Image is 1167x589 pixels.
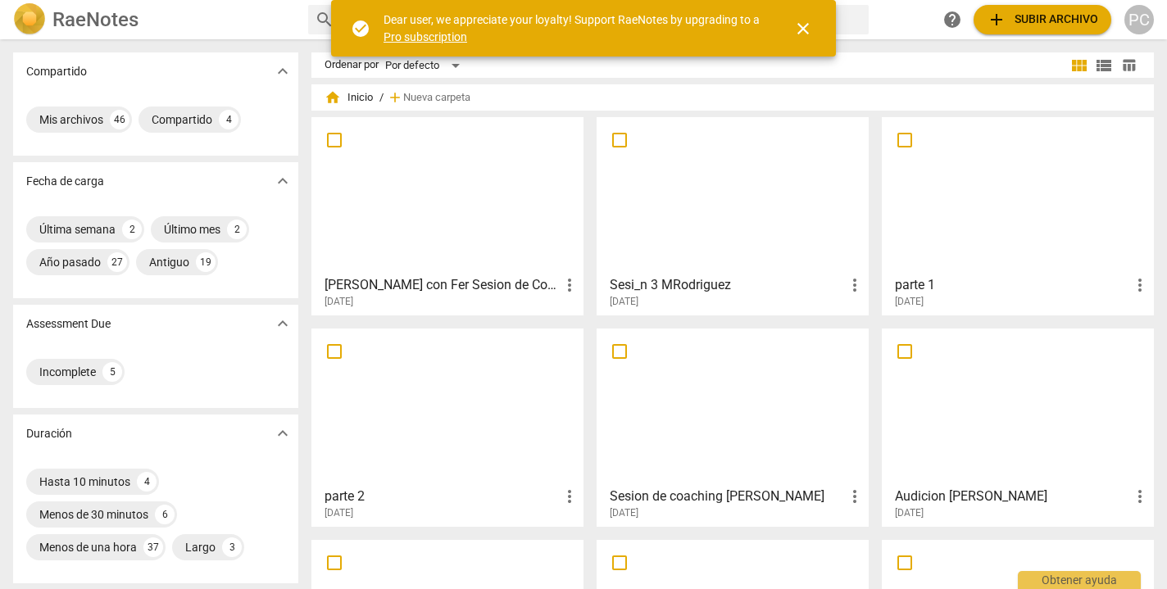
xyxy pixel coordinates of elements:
div: 4 [219,110,238,129]
span: Nueva carpeta [403,92,470,104]
span: expand_more [273,424,293,443]
button: Mostrar más [270,59,295,84]
div: Última semana [39,221,116,238]
div: 2 [122,220,142,239]
div: Ordenar por [325,59,379,71]
span: more_vert [560,487,579,506]
div: 2 [227,220,247,239]
div: Menos de una hora [39,539,137,555]
span: [DATE] [610,506,638,520]
button: Subir [974,5,1111,34]
span: Subir archivo [987,10,1098,29]
div: 3 [222,537,242,557]
span: [DATE] [895,295,924,309]
div: Hasta 10 minutos [39,473,130,490]
h3: Sesion de coaching Ricarlo melo [610,487,845,506]
p: Assessment Due [26,315,111,333]
span: more_vert [845,275,865,295]
img: Logo [13,3,46,36]
h2: RaeNotes [52,8,138,31]
span: add [987,10,1006,29]
a: Obtener ayuda [938,5,967,34]
span: table_chart [1121,57,1137,73]
a: parte 2[DATE] [317,334,578,519]
a: Pro subscription [384,30,467,43]
div: 46 [110,110,129,129]
button: Lista [1092,53,1116,78]
span: [DATE] [325,295,353,309]
button: Mostrar más [270,169,295,193]
div: 4 [137,472,157,492]
div: Dear user, we appreciate your loyalty! Support RaeNotes by upgrading to a [384,11,764,45]
span: more_vert [560,275,579,295]
span: help [942,10,962,29]
div: Menos de 30 minutos [39,506,148,523]
a: parte 1[DATE] [888,123,1148,308]
span: search [315,10,334,29]
span: [DATE] [895,506,924,520]
button: Mostrar más [270,311,295,336]
span: [DATE] [610,295,638,309]
p: Compartido [26,63,87,80]
div: Último mes [164,221,220,238]
span: view_module [1069,56,1089,75]
h3: Mary con Fer Sesion de Coaching 2 [325,275,560,295]
button: Cerrar [783,9,823,48]
span: more_vert [845,487,865,506]
div: 27 [107,252,127,272]
button: PC [1124,5,1154,34]
span: home [325,89,341,106]
span: expand_more [273,314,293,333]
div: Compartido [152,111,212,128]
span: more_vert [1130,487,1150,506]
h3: Sesi_n 3 MRodriguez [610,275,845,295]
div: 19 [196,252,216,272]
div: 6 [155,505,175,524]
div: 5 [102,362,122,382]
span: / [379,92,384,104]
div: Año pasado [39,254,101,270]
span: Inicio [325,89,373,106]
span: expand_more [273,61,293,81]
a: Audicion [PERSON_NAME][DATE] [888,334,1148,519]
div: Antiguo [149,254,189,270]
div: Incomplete [39,364,96,380]
a: [PERSON_NAME] con Fer Sesion de Coaching 2[DATE] [317,123,578,308]
span: check_circle [351,19,370,39]
div: Largo [185,539,216,555]
a: Sesion de coaching [PERSON_NAME][DATE] [602,334,863,519]
span: more_vert [1130,275,1150,295]
div: 37 [143,537,163,557]
button: Cuadrícula [1067,53,1092,78]
span: expand_more [273,171,293,191]
h3: Audicion Claudia [895,487,1130,506]
span: close [793,19,813,39]
button: Mostrar más [270,421,295,446]
span: [DATE] [325,506,353,520]
h3: parte 2 [325,487,560,506]
div: Mis archivos [39,111,103,128]
a: LogoRaeNotes [13,3,295,36]
div: Por defecto [385,52,465,79]
div: Obtener ayuda [1018,571,1141,589]
p: Fecha de carga [26,173,104,190]
a: Sesi_n 3 MRodriguez[DATE] [602,123,863,308]
button: Tabla [1116,53,1141,78]
h3: parte 1 [895,275,1130,295]
span: add [387,89,403,106]
p: Duración [26,425,72,442]
span: view_list [1094,56,1114,75]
